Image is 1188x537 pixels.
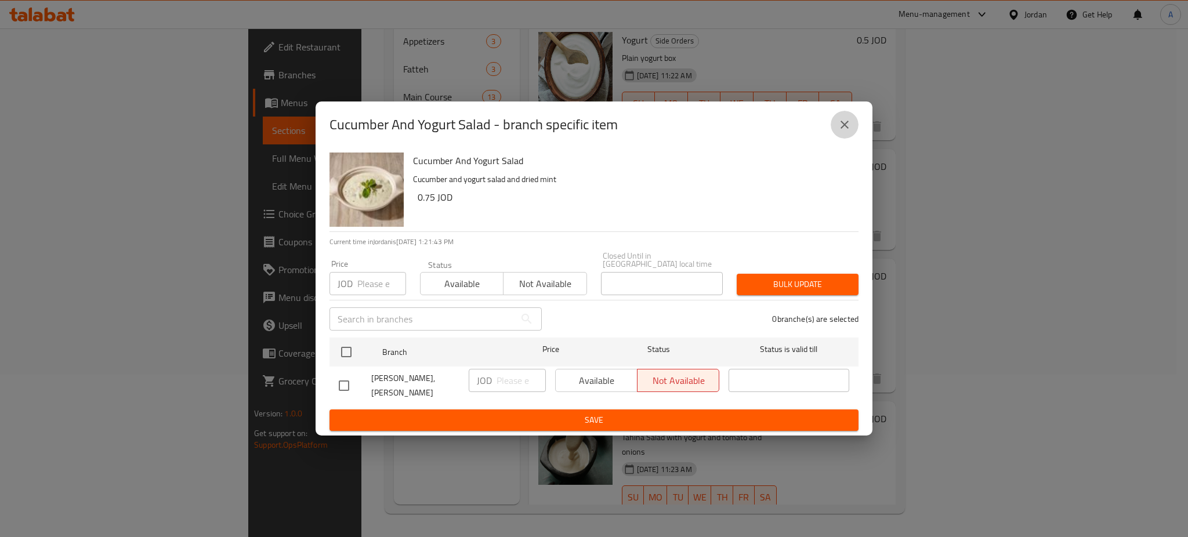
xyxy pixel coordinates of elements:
input: Please enter price [497,369,546,392]
p: Current time in Jordan is [DATE] 1:21:43 PM [329,237,859,247]
button: Not available [503,272,586,295]
span: Available [425,275,499,292]
span: Not available [508,275,582,292]
h6: 0.75 JOD [418,189,849,205]
button: Save [329,409,859,431]
span: Save [339,413,849,427]
h6: Cucumber And Yogurt Salad [413,153,849,169]
span: Bulk update [746,277,849,292]
p: Cucumber and yogurt salad and dried mint [413,172,849,187]
span: Status [599,342,719,357]
input: Search in branches [329,307,515,331]
h2: Cucumber And Yogurt Salad - branch specific item [329,115,618,134]
button: Bulk update [737,274,859,295]
span: Price [512,342,589,357]
span: Branch [382,345,503,360]
button: close [831,111,859,139]
button: Available [420,272,504,295]
p: 0 branche(s) are selected [772,313,859,325]
p: JOD [477,373,492,387]
p: JOD [338,277,353,291]
span: [PERSON_NAME], [PERSON_NAME] [371,371,459,400]
img: Cucumber And Yogurt Salad [329,153,404,227]
input: Please enter price [357,272,406,295]
span: Status is valid till [729,342,849,357]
